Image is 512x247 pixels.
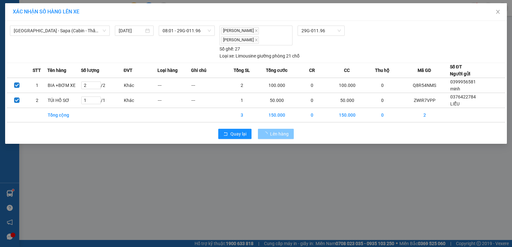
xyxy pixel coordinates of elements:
td: 0 [365,108,399,122]
td: ZWIR7VPP [399,93,450,108]
td: --- [157,93,191,108]
span: loading [263,132,270,136]
td: 2 [399,108,450,122]
span: Loại hàng [157,67,178,74]
span: 0399956581 [450,79,476,84]
td: --- [191,93,225,108]
img: logo.jpg [4,5,36,37]
span: minh [450,86,460,91]
td: / 1 [81,93,124,108]
span: close [255,29,258,32]
td: TÚI HỒ SƠ [47,93,81,108]
input: 15/08/2025 [119,27,144,34]
span: LIỄU [450,101,460,106]
span: Lên hàng [270,130,289,137]
span: Loại xe: [220,52,235,59]
span: CC [344,67,350,74]
span: Số lượng [81,67,99,74]
span: Tên hàng [47,67,66,74]
span: [PERSON_NAME] [221,27,259,35]
td: Khác [124,93,157,108]
td: 100.000 [329,78,365,93]
span: close [495,9,500,14]
div: Số ĐT Người gửi [450,63,470,77]
td: / 2 [81,78,124,93]
span: XÁC NHẬN SỐ HÀNG LÊN XE [13,9,79,15]
td: --- [157,78,191,93]
td: 0 [295,93,329,108]
td: 150.000 [329,108,365,122]
span: rollback [223,132,228,137]
div: 27 [220,45,240,52]
td: 2 [225,78,259,93]
span: [PERSON_NAME] [221,36,259,44]
td: 0 [295,78,329,93]
span: Mã GD [418,67,431,74]
button: Lên hàng [258,129,294,139]
td: 50.000 [259,93,295,108]
h2: ZWIR7VPP [4,37,52,48]
button: Close [489,3,507,21]
span: Thu hộ [375,67,389,74]
div: Limousine giường phòng 21 chỗ [220,52,300,59]
button: rollbackQuay lại [218,129,252,139]
td: 3 [225,108,259,122]
td: --- [191,78,225,93]
span: STT [33,67,41,74]
td: Khác [124,78,157,93]
b: Sao Việt [39,15,78,26]
td: 0 [365,78,399,93]
span: Số ghế: [220,45,234,52]
span: Ghi chú [191,67,206,74]
td: 0 [295,108,329,122]
span: Quay lại [230,130,246,137]
b: [DOMAIN_NAME] [85,5,155,16]
td: BIA +BƠM XE [47,78,81,93]
td: 50.000 [329,93,365,108]
span: ĐVT [124,67,132,74]
span: Tổng cước [266,67,287,74]
td: 100.000 [259,78,295,93]
h2: VP Nhận: VP Hàng LC [34,37,155,77]
span: 0376422784 [450,94,476,99]
span: CR [309,67,315,74]
td: 1 [225,93,259,108]
span: 08:01 - 29G-011.96 [163,26,211,35]
td: Tổng cộng [47,108,81,122]
td: 150.000 [259,108,295,122]
td: 2 [27,93,47,108]
span: Tổng SL [234,67,250,74]
span: Hà Nội - Sapa (Cabin - Thăng Long) [14,26,106,35]
td: 0 [365,93,399,108]
td: 1 [27,78,47,93]
span: close [255,38,258,42]
td: Q8R54NMS [399,78,450,93]
span: 29G-011.96 [301,26,341,35]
